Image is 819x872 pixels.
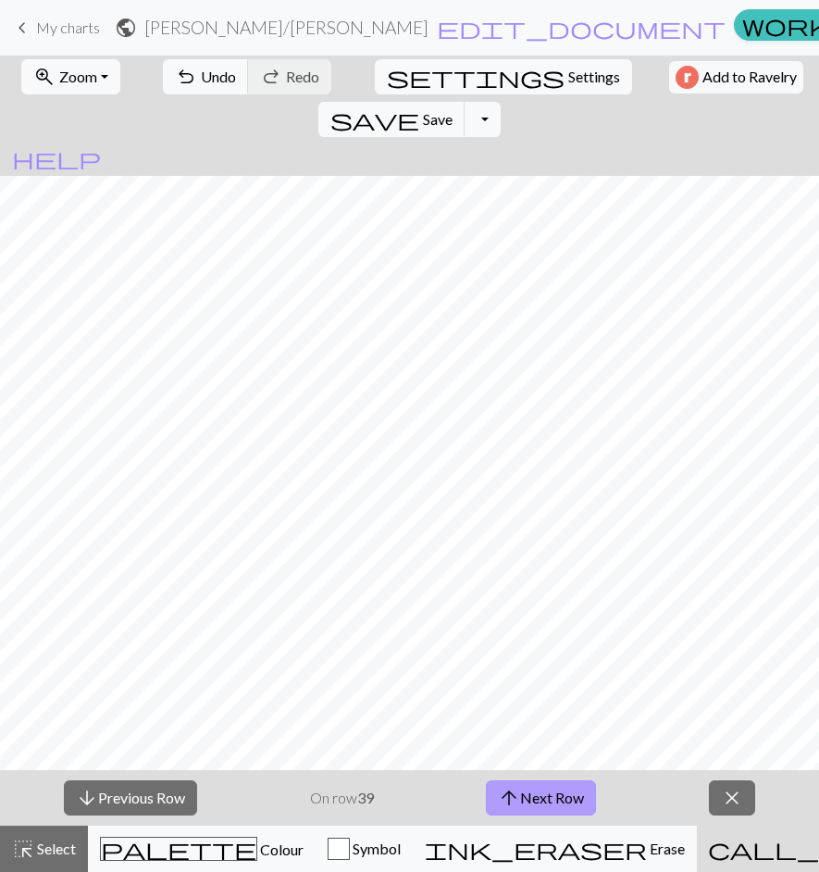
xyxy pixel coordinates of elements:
button: Undo [163,59,249,94]
span: My charts [36,19,100,36]
span: edit_document [437,15,726,41]
span: Symbol [350,840,401,857]
span: ink_eraser [425,836,647,862]
span: save [330,106,419,132]
span: Erase [647,840,685,857]
button: SettingsSettings [375,59,632,94]
span: Colour [257,841,304,858]
span: close [721,785,743,811]
span: Save [423,110,453,128]
button: Colour [88,826,316,872]
span: help [12,145,101,171]
i: Settings [387,66,565,88]
button: Add to Ravelry [669,61,803,93]
img: Ravelry [676,66,699,89]
button: Next Row [486,780,596,816]
span: Settings [568,66,620,88]
button: Previous Row [64,780,197,816]
span: keyboard_arrow_left [11,15,33,41]
span: Select [34,840,76,857]
h2: [PERSON_NAME] / [PERSON_NAME] [144,17,428,38]
span: palette [101,836,256,862]
span: settings [387,64,565,90]
span: undo [175,64,197,90]
span: Undo [201,68,236,85]
span: arrow_downward [76,785,98,811]
span: Zoom [59,68,97,85]
button: Zoom [21,59,120,94]
span: Add to Ravelry [702,66,797,89]
span: public [115,15,137,41]
span: zoom_in [33,64,56,90]
span: highlight_alt [12,836,34,862]
button: Symbol [316,826,413,872]
button: Erase [413,826,697,872]
strong: 39 [357,789,374,806]
a: My charts [11,12,100,44]
button: Save [318,102,465,137]
span: arrow_upward [498,785,520,811]
p: On row [310,787,374,809]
